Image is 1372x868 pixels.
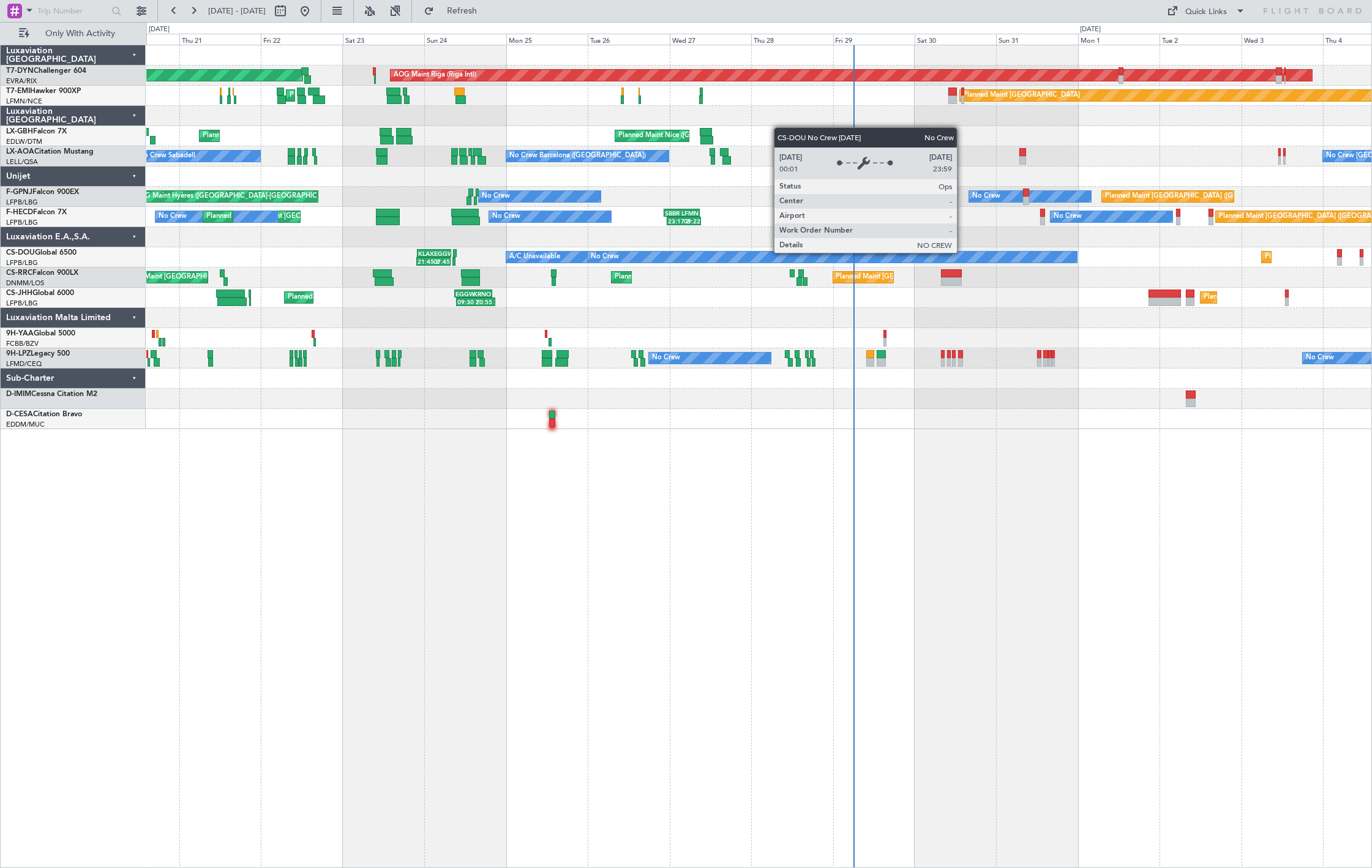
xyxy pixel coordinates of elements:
div: No Crew [159,208,187,226]
div: [DATE] [1080,24,1101,35]
a: LFMN/NCE [6,97,42,106]
a: LFPB/LBG [6,299,38,308]
div: SBBR [665,209,681,217]
a: EDDM/MUC [6,420,45,429]
div: Planned Maint [GEOGRAPHIC_DATA] ([GEOGRAPHIC_DATA]) [206,208,399,226]
span: LX-AOA [6,148,34,155]
div: Wed 27 [670,34,751,45]
a: F-GPNJFalcon 900EX [6,189,79,196]
a: D-IMIMCessna Citation M2 [6,391,97,398]
div: 07:45 Z [433,258,449,265]
button: Only With Activity [13,24,133,43]
div: Wed 3 [1242,34,1323,45]
a: LFPB/LBG [6,258,38,268]
div: Planned Maint Chester [290,86,360,105]
button: Quick Links [1161,1,1252,21]
div: LFMN [681,209,698,217]
a: CS-JHHGlobal 6000 [6,290,74,297]
a: T7-EMIHawker 900XP [6,88,81,95]
span: LX-GBH [6,128,33,135]
div: EGGW [455,290,473,297]
div: KLAX [418,250,434,257]
div: 21:45 Z [418,258,433,265]
div: A/C Unavailable [509,248,560,266]
div: Sun 24 [424,34,506,45]
div: Planned Maint [GEOGRAPHIC_DATA] ([GEOGRAPHIC_DATA]) [836,268,1029,286]
span: Refresh [437,7,488,15]
div: Planned Maint Nice ([GEOGRAPHIC_DATA]) [618,127,755,145]
span: CS-JHH [6,290,32,297]
div: AOG Maint Hyères ([GEOGRAPHIC_DATA]-[GEOGRAPHIC_DATA]) [135,187,342,206]
span: CS-RRC [6,269,32,277]
a: CS-DOUGlobal 6500 [6,249,77,256]
div: EGGW [434,250,450,257]
a: T7-DYNChallenger 604 [6,67,86,75]
div: Fri 22 [261,34,342,45]
span: T7-EMI [6,88,30,95]
div: Tue 2 [1160,34,1241,45]
a: 9H-LPZLegacy 500 [6,350,70,357]
div: Planned Maint Nice ([GEOGRAPHIC_DATA]) [203,127,339,145]
a: D-CESACitation Bravo [6,411,82,418]
span: F-HECD [6,209,33,216]
a: CS-RRCFalcon 900LX [6,269,78,277]
a: LFPB/LBG [6,198,38,207]
div: Mon 25 [506,34,588,45]
div: Planned Maint [GEOGRAPHIC_DATA] ([GEOGRAPHIC_DATA]) [288,288,481,307]
div: Sat 30 [915,34,996,45]
button: Refresh [418,1,492,21]
div: Tue 26 [588,34,669,45]
span: 9H-YAA [6,330,34,337]
a: EVRA/RIX [6,77,37,86]
a: FCBB/BZV [6,339,39,348]
input: Trip Number [37,2,108,20]
div: Quick Links [1186,6,1228,18]
div: Planned Maint [GEOGRAPHIC_DATA] [963,86,1080,105]
a: LX-AOACitation Mustang [6,148,94,155]
a: F-HECDFalcon 7X [6,209,67,216]
div: Thu 21 [179,34,261,45]
div: Planned Maint [GEOGRAPHIC_DATA] ([GEOGRAPHIC_DATA]) [615,268,808,286]
a: LFMD/CEQ [6,359,42,369]
a: 9H-YAAGlobal 5000 [6,330,75,337]
a: EDLW/DTM [6,137,42,146]
div: No Crew [1054,208,1082,226]
span: F-GPNJ [6,189,32,196]
div: No Crew [492,208,520,226]
div: No Crew [591,248,619,266]
div: AOG Maint Riga (Riga Intl) [394,66,476,84]
div: No Crew [1306,349,1334,367]
div: Sun 31 [996,34,1078,45]
div: Fri 29 [833,34,915,45]
div: [DATE] [149,24,170,35]
div: No Crew [972,187,1000,206]
a: LFPB/LBG [6,218,38,227]
span: CS-DOU [6,249,35,256]
span: D-CESA [6,411,33,418]
div: 09:22 Z [684,217,700,225]
div: KRNO [473,290,491,297]
div: 20:55 Z [476,298,494,305]
div: No Crew [482,187,510,206]
a: LELL/QSA [6,157,38,166]
div: Mon 1 [1078,34,1160,45]
a: DNMM/LOS [6,279,44,288]
span: 9H-LPZ [6,350,31,357]
span: Only With Activity [32,29,129,38]
div: No Crew Sabadell [138,147,195,165]
div: No Crew Barcelona ([GEOGRAPHIC_DATA]) [509,147,646,165]
span: [DATE] - [DATE] [208,6,266,17]
div: Thu 28 [751,34,833,45]
span: T7-DYN [6,67,34,75]
div: No Crew [652,349,680,367]
div: 09:30 Z [457,298,476,305]
a: LX-GBHFalcon 7X [6,128,67,135]
span: D-IMIM [6,391,31,398]
div: Sat 23 [343,34,424,45]
div: 23:17 Z [668,217,684,225]
div: Planned Maint [GEOGRAPHIC_DATA] ([GEOGRAPHIC_DATA]) [1105,187,1298,206]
